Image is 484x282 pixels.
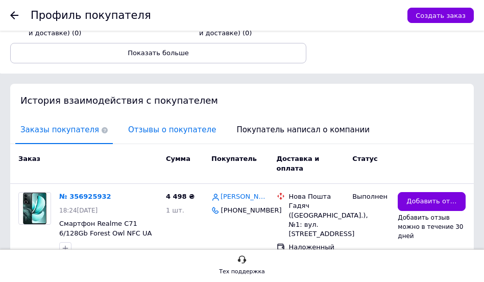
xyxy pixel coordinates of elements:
[20,95,218,106] span: История взаимодействия с покупателем
[289,192,345,201] div: Нова Пошта
[416,12,466,19] span: Создать заказ
[219,204,263,217] div: [PHONE_NUMBER]
[398,214,463,240] span: Добавить отзыв можно в течение 30 дней
[219,267,265,277] div: Тех поддержка
[59,220,154,246] a: Смартфон Realme C71 6/128Gb Forest Owl NFC UA UCRF Гарантия 12 месяцев
[231,117,375,143] span: Покупатель написал о компании
[123,117,221,143] span: Отзывы о покупателе
[18,192,51,225] a: Фото товару
[289,201,345,239] div: Гадяч ([GEOGRAPHIC_DATA].), №1: вул. [STREET_ADDRESS]
[352,192,390,201] div: Выполнен
[407,8,474,23] button: Создать заказ
[221,192,269,202] a: [PERSON_NAME]
[15,117,113,143] span: Заказы покупателя
[166,206,184,214] span: 1 шт.
[31,9,151,21] h1: Профиль покупателя
[59,193,111,200] a: № 356925932
[352,155,378,162] span: Статус
[406,197,457,206] span: Добавить отзыв
[289,243,345,261] div: Наложенный платеж
[59,207,98,214] span: 18:24[DATE]
[277,155,320,172] span: Доставка и оплата
[10,11,18,19] div: Вернуться назад
[166,193,195,200] span: 4 498 ₴
[211,155,257,162] span: Покупатель
[23,193,46,224] img: Фото товару
[18,155,40,162] span: Заказ
[398,192,466,211] button: Добавить отзыв
[166,155,190,162] span: Сумма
